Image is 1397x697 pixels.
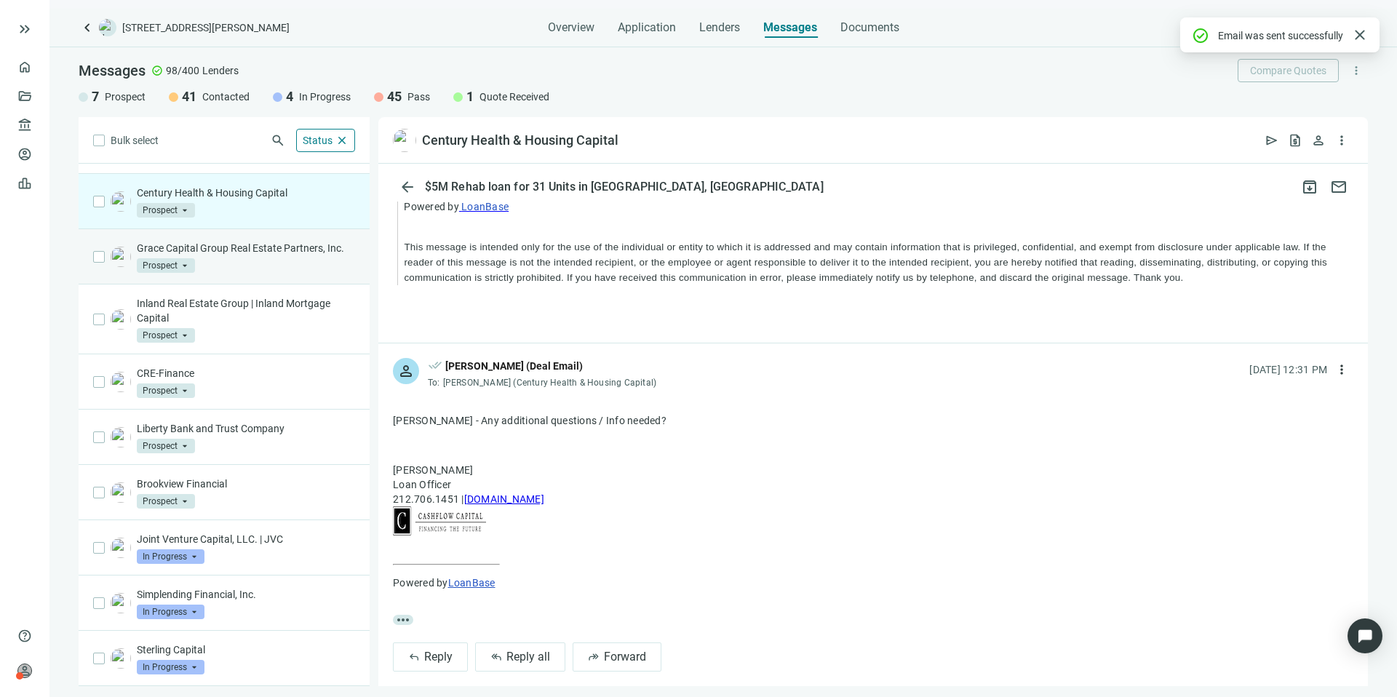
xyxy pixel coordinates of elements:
[1260,129,1283,152] button: send
[699,20,740,35] span: Lenders
[137,328,195,343] span: Prospect
[111,191,131,212] img: c3c0463e-170e-45d3-9d39-d9bdcabb2d8e
[92,88,99,105] span: 7
[1288,133,1302,148] span: request_quote
[1334,362,1349,377] span: more_vert
[137,296,355,325] p: Inland Real Estate Group | Inland Mortgage Capital
[137,642,355,657] p: Sterling Capital
[428,358,442,377] span: done_all
[1295,172,1324,202] button: archive
[122,20,290,35] span: [STREET_ADDRESS][PERSON_NAME]
[111,132,159,148] span: Bulk select
[1330,178,1348,196] span: mail
[1311,133,1326,148] span: person
[137,549,204,564] span: In Progress
[1324,172,1353,202] button: mail
[182,88,196,105] span: 41
[393,172,422,202] button: arrow_back
[137,366,355,381] p: CRE-Finance
[271,133,285,148] span: search
[335,134,349,147] span: close
[111,648,131,669] img: 5fbd23af-9cda-4a9b-b3bf-e541953eb12d
[393,642,468,672] button: replyReply
[604,650,646,664] span: Forward
[443,378,657,388] span: [PERSON_NAME] (Century Health & Housing Capital)
[1345,59,1368,82] button: more_vert
[151,65,163,76] span: check_circle
[548,20,594,35] span: Overview
[111,427,131,447] img: 6c4418ec-f240-48c0-bef1-c4eb31c0c857
[299,89,351,104] span: In Progress
[17,629,32,643] span: help
[137,494,195,509] span: Prospect
[588,651,600,663] span: forward
[137,660,204,674] span: In Progress
[393,129,416,152] img: c3c0463e-170e-45d3-9d39-d9bdcabb2d8e
[1350,64,1363,77] span: more_vert
[79,62,146,79] span: Messages
[137,203,195,218] span: Prospect
[1238,59,1339,82] button: Compare Quotes
[1334,133,1349,148] span: more_vert
[393,615,413,625] span: more_horiz
[1351,26,1369,44] span: close
[137,258,195,273] span: Prospect
[137,605,204,619] span: In Progress
[16,20,33,38] button: keyboard_double_arrow_right
[397,362,415,380] span: person
[763,20,817,34] span: Messages
[137,186,355,200] p: Century Health & Housing Capital
[137,439,195,453] span: Prospect
[466,88,474,105] span: 1
[111,247,131,267] img: bfdbad23-6066-4a71-b994-7eba785b3ce1
[1330,129,1353,152] button: more_vert
[479,89,549,104] span: Quote Received
[137,532,355,546] p: Joint Venture Capital, LLC. | JVC
[111,593,131,613] img: eb8ac056-2661-47f8-968c-b7715a2336ed
[1192,27,1209,44] span: check_circle
[17,664,32,678] span: person
[1283,129,1307,152] button: request_quote
[105,89,146,104] span: Prospect
[424,650,453,664] span: Reply
[387,88,402,105] span: 45
[408,651,420,663] span: reply
[111,482,131,503] img: f11a60fd-477f-48d3-8113-3e2f32cc161d
[137,383,195,398] span: Prospect
[1307,129,1330,152] button: person
[840,20,899,35] span: Documents
[1352,27,1368,43] a: Close
[490,651,502,663] span: reply_all
[99,19,116,36] img: deal-logo
[506,650,550,664] span: Reply all
[1330,358,1353,381] button: more_vert
[1348,618,1382,653] div: Open Intercom Messenger
[399,178,416,196] span: arrow_back
[422,132,618,149] div: Century Health & Housing Capital
[111,309,131,330] img: eab3b3c0-095e-4fb4-9387-82b53133bdc3
[17,118,28,132] span: account_balance
[137,421,355,436] p: Liberty Bank and Trust Company
[618,20,676,35] span: Application
[137,587,355,602] p: Simplending Financial, Inc.
[303,135,333,146] span: Status
[202,63,239,78] span: Lenders
[1249,362,1327,378] div: [DATE] 12:31 PM
[573,642,661,672] button: forwardForward
[422,180,827,194] div: $5M Rehab loan for 31 Units in [GEOGRAPHIC_DATA], [GEOGRAPHIC_DATA]
[111,538,131,558] img: 68dc55fc-3bf2-43e1-ae9b-d8ca2df9717c
[445,358,583,374] div: [PERSON_NAME] (Deal Email)
[166,63,199,78] span: 98/400
[137,241,355,255] p: Grace Capital Group Real Estate Partners, Inc.
[1301,178,1318,196] span: archive
[202,89,250,104] span: Contacted
[79,19,96,36] span: keyboard_arrow_left
[475,642,565,672] button: reply_allReply all
[407,89,430,104] span: Pass
[111,372,131,392] img: c3ca3172-0736-45a5-9f6c-d6e640231ee8
[1265,133,1279,148] span: send
[286,88,293,105] span: 4
[137,477,355,491] p: Brookview Financial
[1218,27,1343,43] div: Email was sent successfully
